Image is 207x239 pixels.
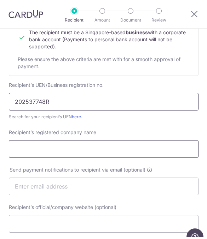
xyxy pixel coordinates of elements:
[186,228,203,237] iframe: Opens a widget where you can find more information
[29,29,186,49] span: The recipient must be a Singapore-based with a corporate bank account (Payments to personal bank ...
[9,178,199,195] input: Enter email address
[88,17,116,24] p: Amount
[9,82,104,88] span: Recipient’s UEN/Business registration no.
[126,29,148,35] b: business
[9,113,199,120] div: Search for your recipient’s UEN .
[8,10,43,18] img: CardUp
[9,204,116,211] label: Recipient’s official/company website (optional)
[72,114,81,119] a: here
[60,17,88,24] p: Recipient
[116,17,145,24] p: Document
[18,56,180,69] span: Please ensure the above criteria are met with for a smooth approval of payment.
[145,17,173,24] p: Review
[10,166,145,173] span: Send payment notifications to recipient via email (optional)
[9,129,96,135] span: Recipient’s registered company name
